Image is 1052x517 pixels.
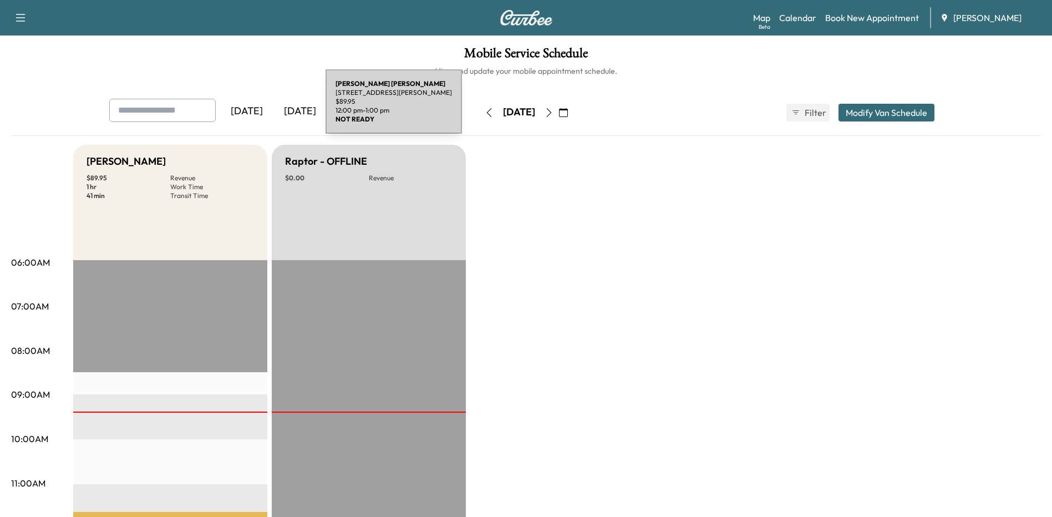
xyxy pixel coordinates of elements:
h6: View and update your mobile appointment schedule. [11,65,1041,77]
p: Revenue [369,174,453,183]
img: Curbee Logo [500,10,553,26]
div: [DATE] [503,105,535,119]
p: 1 hr [87,183,170,191]
p: 10:00AM [11,432,48,445]
p: 08:00AM [11,344,50,357]
p: Work Time [170,183,254,191]
span: [PERSON_NAME] [953,11,1021,24]
button: Modify Van Schedule [838,104,934,121]
div: [DATE] [273,99,327,124]
span: Filter [805,106,825,119]
div: Beta [759,23,770,31]
a: Calendar [779,11,816,24]
h5: [PERSON_NAME] [87,154,166,169]
p: $ 89.95 [87,174,170,183]
p: 09:00AM [11,388,50,401]
p: 11:00AM [11,477,45,490]
a: Book New Appointment [825,11,919,24]
button: Filter [786,104,830,121]
p: 07:00AM [11,300,49,313]
p: 06:00AM [11,256,50,269]
h5: Raptor - OFFLINE [285,154,367,169]
p: 41 min [87,191,170,200]
p: Revenue [170,174,254,183]
p: Transit Time [170,191,254,200]
a: MapBeta [753,11,770,24]
h1: Mobile Service Schedule [11,47,1041,65]
p: $ 0.00 [285,174,369,183]
div: [DATE] [220,99,273,124]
